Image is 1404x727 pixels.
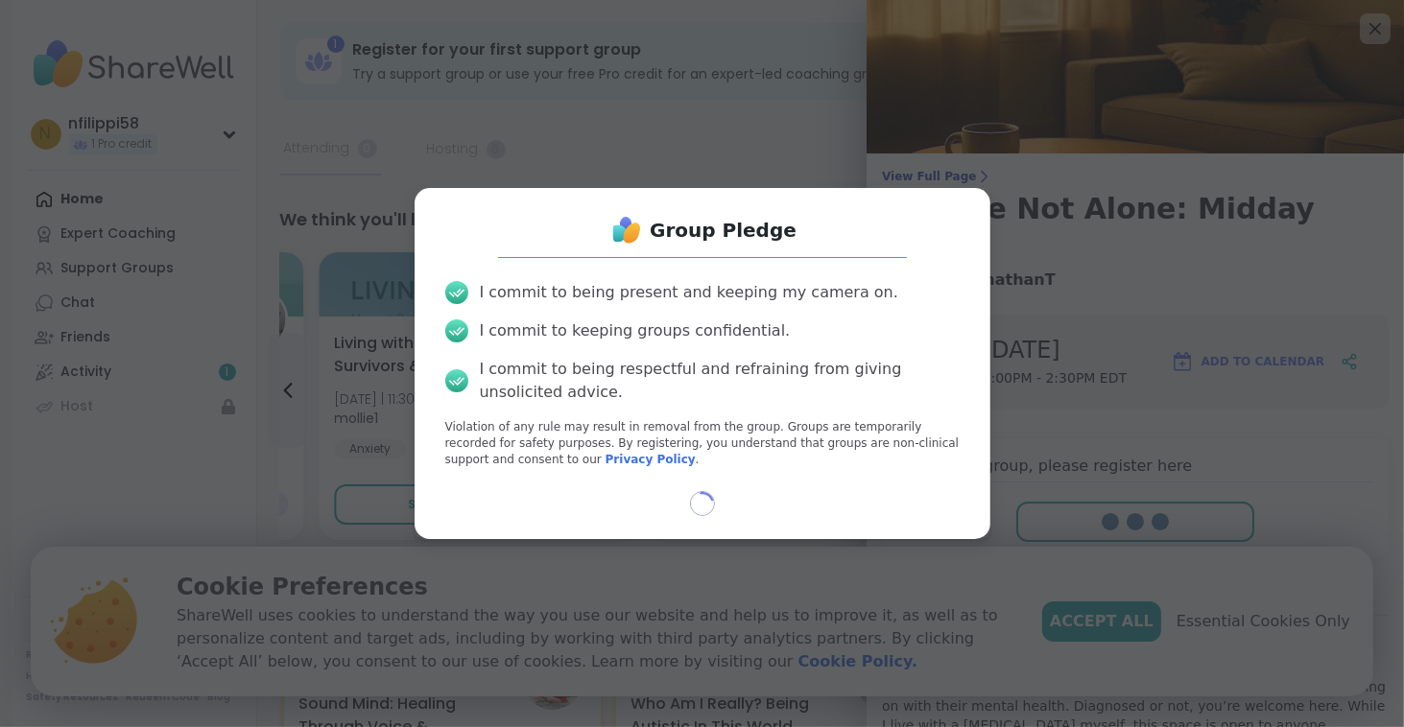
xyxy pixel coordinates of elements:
a: Privacy Policy [606,453,696,466]
div: I commit to keeping groups confidential. [480,319,791,342]
img: ShareWell Logo [607,211,646,249]
div: I commit to being present and keeping my camera on. [480,281,898,304]
h1: Group Pledge [650,217,797,244]
p: Violation of any rule may result in removal from the group. Groups are temporarily recorded for s... [445,419,960,467]
div: I commit to being respectful and refraining from giving unsolicited advice. [480,358,960,404]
